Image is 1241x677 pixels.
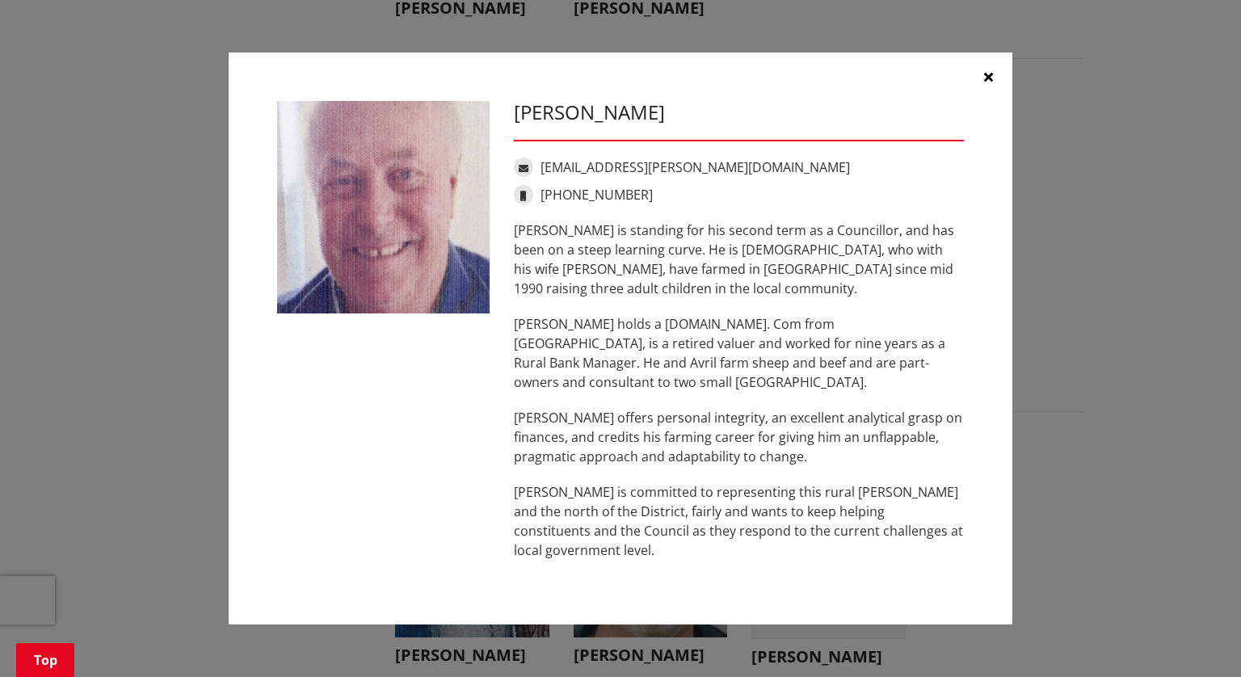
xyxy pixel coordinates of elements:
p: [PERSON_NAME] is standing for his second term as a Councillor, and has been on a steep learning c... [514,221,964,298]
iframe: Messenger Launcher [1167,609,1225,667]
p: [PERSON_NAME] holds a [DOMAIN_NAME]. Com from [GEOGRAPHIC_DATA], is a retired valuer and worked f... [514,314,964,392]
h3: [PERSON_NAME] [514,101,964,124]
a: Top [16,643,74,677]
a: [PHONE_NUMBER] [541,186,653,204]
a: [EMAIL_ADDRESS][PERSON_NAME][DOMAIN_NAME] [541,158,850,176]
p: [PERSON_NAME] offers personal integrity, an excellent analytical grasp on finances, and credits h... [514,408,964,466]
img: WO-W-AM__THOMSON_P__xVNpv [277,101,490,313]
p: [PERSON_NAME] is committed to representing this rural [PERSON_NAME] and the north of the District... [514,482,964,560]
